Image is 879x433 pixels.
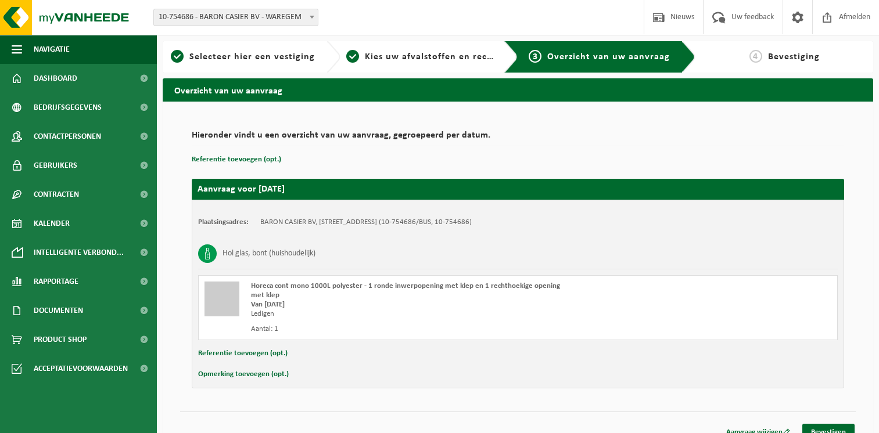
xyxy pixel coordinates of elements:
a: 1Selecteer hier een vestiging [168,50,317,64]
span: Kalender [34,209,70,238]
span: Navigatie [34,35,70,64]
span: Intelligente verbond... [34,238,124,267]
span: 2 [346,50,359,63]
a: 2Kies uw afvalstoffen en recipiënten [346,50,495,64]
strong: Van [DATE] [251,301,285,308]
span: 4 [749,50,762,63]
span: Horeca cont mono 1000L polyester - 1 ronde inwerpopening met klep en 1 rechthoekige opening met klep [251,282,560,299]
div: Aantal: 1 [251,324,565,334]
span: Contracten [34,180,79,209]
span: Dashboard [34,64,77,93]
h2: Overzicht van uw aanvraag [163,78,873,101]
span: 1 [171,50,184,63]
button: Referentie toevoegen (opt.) [198,346,288,361]
span: Documenten [34,296,83,325]
strong: Plaatsingsadres: [198,218,249,226]
span: Rapportage [34,267,78,296]
div: Ledigen [251,309,565,319]
span: Product Shop [34,325,87,354]
button: Referentie toevoegen (opt.) [192,152,281,167]
span: 10-754686 - BARON CASIER BV - WAREGEM [154,9,318,26]
span: Bevestiging [768,52,820,62]
span: 10-754686 - BARON CASIER BV - WAREGEM [153,9,318,26]
h3: Hol glas, bont (huishoudelijk) [223,244,315,263]
span: Gebruikers [34,151,77,180]
span: Acceptatievoorwaarden [34,354,128,383]
span: Bedrijfsgegevens [34,93,102,122]
span: Selecteer hier een vestiging [189,52,315,62]
strong: Aanvraag voor [DATE] [198,185,285,194]
button: Opmerking toevoegen (opt.) [198,367,289,382]
span: Contactpersonen [34,122,101,151]
span: Kies uw afvalstoffen en recipiënten [365,52,525,62]
h2: Hieronder vindt u een overzicht van uw aanvraag, gegroepeerd per datum. [192,131,844,146]
td: BARON CASIER BV, [STREET_ADDRESS] (10-754686/BUS, 10-754686) [260,218,472,227]
span: Overzicht van uw aanvraag [547,52,670,62]
span: 3 [529,50,541,63]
